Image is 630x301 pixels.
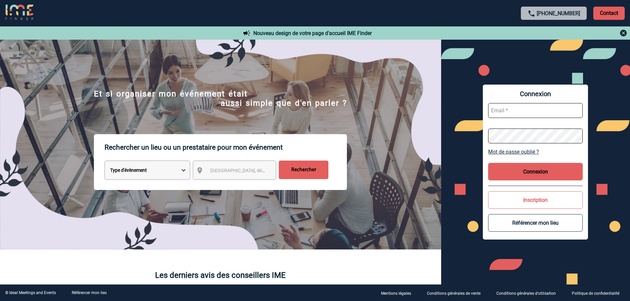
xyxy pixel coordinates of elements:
button: Connexion [488,163,583,180]
span: [GEOGRAPHIC_DATA], département, région... [210,168,302,173]
a: Conditions générales d'utilisation [491,290,567,296]
button: Inscription [488,191,583,209]
span: Connexion [488,90,583,98]
p: Mentions légales [381,291,411,296]
input: Rechercher [279,161,328,179]
button: Référencer mon lieu [488,214,583,232]
input: Email * [488,103,583,118]
p: Rechercher un lieu ou un prestataire pour mon événement [105,134,347,161]
a: Mot de passe oublié ? [488,149,583,155]
a: Politique de confidentialité [567,290,630,296]
p: Conditions générales de vente [427,291,481,296]
p: Conditions générales d'utilisation [496,291,556,296]
p: Politique de confidentialité [572,291,619,296]
p: Contact [593,7,625,20]
div: © Ideal Meetings and Events [5,290,56,295]
a: Conditions générales de vente [422,290,491,296]
a: Mentions légales [376,290,422,296]
img: call-24-px.png [527,10,535,18]
a: Référencer mon lieu [72,290,107,295]
a: [PHONE_NUMBER] [537,10,580,17]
